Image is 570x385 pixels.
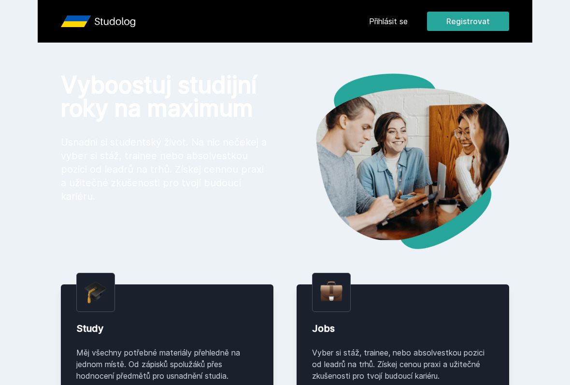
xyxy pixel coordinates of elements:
[61,135,270,203] p: Usnadni si studentský život. Na nic nečekej a vyber si stáž, trainee nebo absolvestkou pozici od ...
[312,322,494,335] div: Jobs
[369,15,408,27] a: Přihlásit se
[312,347,494,382] div: Vyber si stáž, trainee, nebo absolvestkou pozici od leadrů na trhů. Získej cenou praxi a užitečné...
[320,279,342,304] img: briefcase.png
[61,74,270,120] h1: Vyboostuj studijní roky na maximum
[427,12,509,31] button: Registrovat
[285,74,509,249] img: hero.png
[76,347,258,382] div: Měj všechny potřebné materiály přehledně na jednom místě. Od zápisků spolužáků přes hodnocení pře...
[76,322,258,335] div: Study
[85,281,107,304] img: graduation-cap.png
